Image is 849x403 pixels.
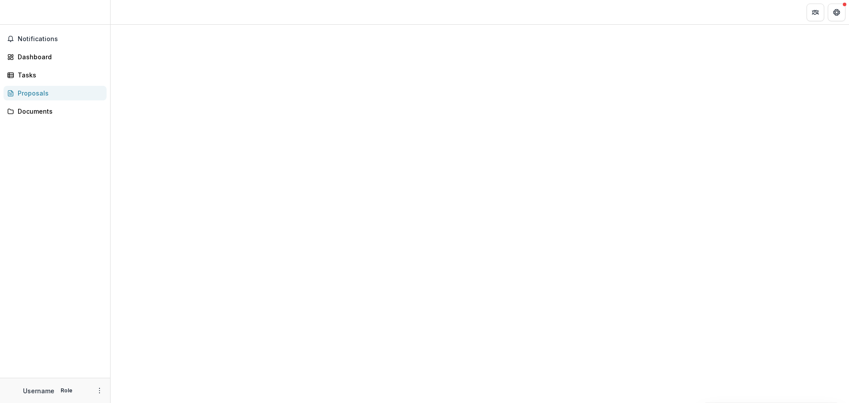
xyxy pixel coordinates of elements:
div: Tasks [18,70,99,80]
div: Proposals [18,88,99,98]
a: Tasks [4,68,107,82]
a: Dashboard [4,50,107,64]
button: Notifications [4,32,107,46]
span: Notifications [18,35,103,43]
button: Partners [807,4,824,21]
div: Dashboard [18,52,99,61]
p: Role [58,387,75,395]
a: Documents [4,104,107,119]
p: Username [23,386,54,395]
a: Proposals [4,86,107,100]
button: Get Help [828,4,845,21]
button: More [94,385,105,396]
div: Documents [18,107,99,116]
